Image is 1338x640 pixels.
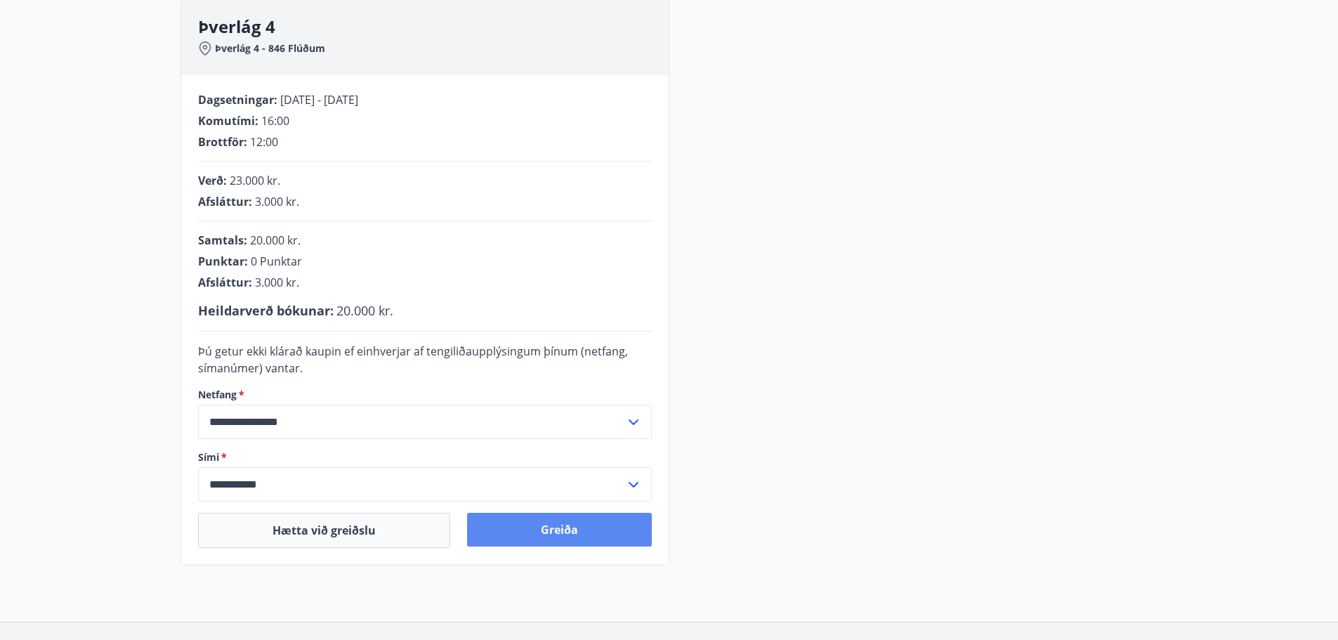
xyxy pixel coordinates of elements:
[255,194,299,209] span: 3.000 kr.
[215,41,325,55] span: Þverlág 4 - 846 Flúðum
[198,275,252,290] span: Afsláttur :
[336,302,393,319] span: 20.000 kr.
[250,134,278,150] span: 12:00
[198,113,258,129] span: Komutími :
[261,113,289,129] span: 16:00
[198,92,277,107] span: Dagsetningar :
[230,173,280,188] span: 23.000 kr.
[280,92,358,107] span: [DATE] - [DATE]
[198,254,248,269] span: Punktar :
[255,275,299,290] span: 3.000 kr.
[198,15,669,39] h3: Þverlág 4
[198,344,628,376] span: Þú getur ekki klárað kaupin ef einhverjar af tengiliðaupplýsingum þínum (netfang, símanúmer) vantar.
[198,194,252,209] span: Afsláttur :
[198,173,227,188] span: Verð :
[198,388,652,402] label: Netfang
[198,513,450,548] button: Hætta við greiðslu
[198,450,652,464] label: Sími
[250,233,301,248] span: 20.000 kr.
[198,302,334,319] span: Heildarverð bókunar :
[198,233,247,248] span: Samtals :
[251,254,302,269] span: 0 Punktar
[467,513,652,547] button: Greiða
[198,134,247,150] span: Brottför :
